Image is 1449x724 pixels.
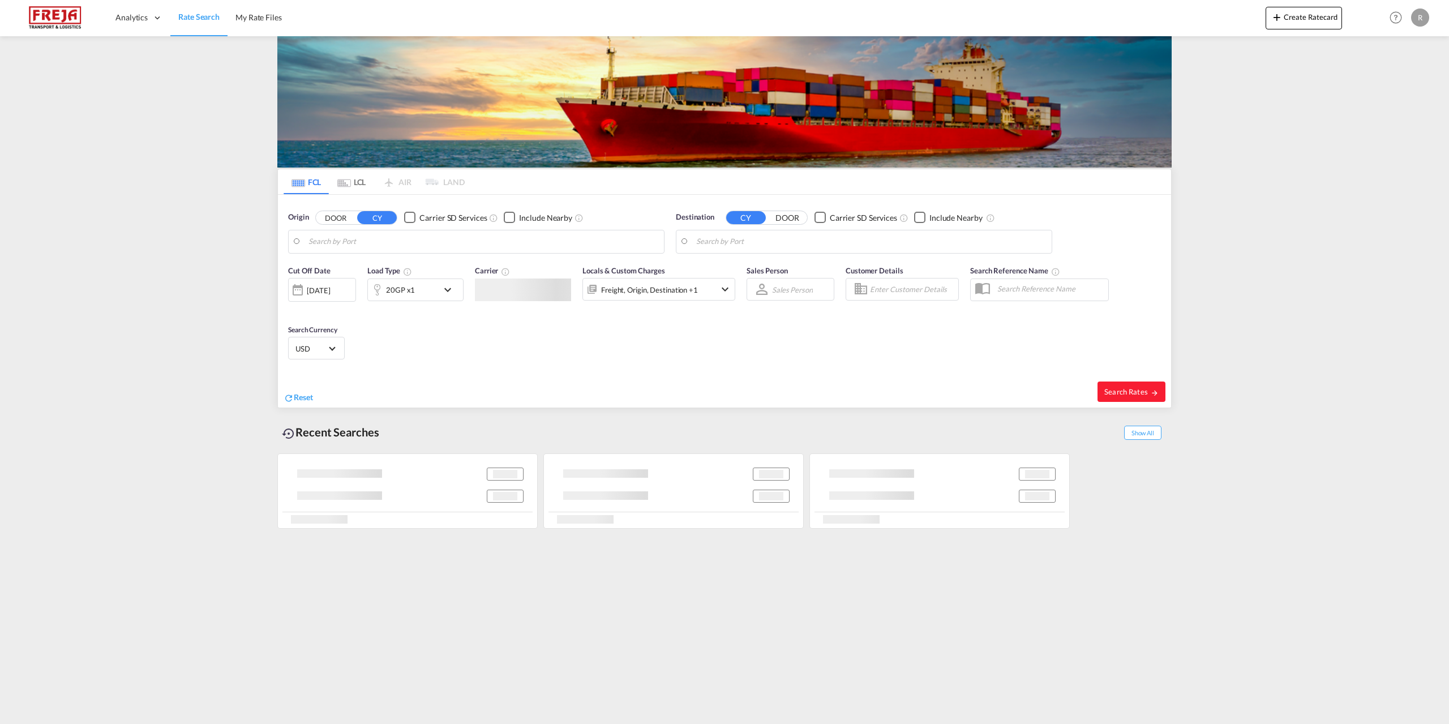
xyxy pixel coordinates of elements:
span: Cut Off Date [288,266,331,275]
md-datepicker: Select [288,301,297,316]
md-icon: icon-chevron-down [441,283,460,297]
md-icon: Your search will be saved by the below given name [1051,267,1060,276]
md-checkbox: Checkbox No Ink [404,212,487,224]
button: CY [726,211,766,224]
md-select: Sales Person [771,281,814,298]
div: Recent Searches [277,419,384,445]
div: Freight Origin Destination Factory Stuffing [601,282,698,298]
md-icon: Unchecked: Search for CY (Container Yard) services for all selected carriers.Checked : Search for... [899,213,908,222]
div: icon-refreshReset [284,392,313,404]
span: Destination [676,212,714,223]
md-icon: Unchecked: Search for CY (Container Yard) services for all selected carriers.Checked : Search for... [489,213,498,222]
md-icon: Unchecked: Ignores neighbouring ports when fetching rates.Checked : Includes neighbouring ports w... [575,213,584,222]
span: Sales Person [747,266,788,275]
div: 20GP x1icon-chevron-down [367,279,464,301]
input: Enter Customer Details [870,281,955,298]
span: My Rate Files [235,12,282,22]
img: LCL+%26+FCL+BACKGROUND.png [277,36,1172,168]
span: Search Currency [288,325,337,334]
button: icon-plus 400-fgCreate Ratecard [1266,7,1342,29]
button: DOOR [316,211,355,224]
span: Analytics [115,12,148,23]
md-select: Select Currency: $ USDUnited States Dollar [294,340,338,357]
md-icon: icon-arrow-right [1151,389,1159,397]
span: USD [295,344,327,354]
div: R [1411,8,1429,27]
div: Include Nearby [929,212,983,224]
img: 586607c025bf11f083711d99603023e7.png [17,5,93,31]
div: Carrier SD Services [419,212,487,224]
span: Rate Search [178,12,220,22]
div: Include Nearby [519,212,572,224]
div: [DATE] [288,278,356,302]
span: Search Rates [1104,387,1159,396]
md-tab-item: LCL [329,169,374,194]
md-icon: icon-backup-restore [282,427,295,440]
input: Search by Port [696,233,1046,250]
div: Origin DOOR CY Checkbox No InkUnchecked: Search for CY (Container Yard) services for all selected... [278,195,1171,408]
md-pagination-wrapper: Use the left and right arrow keys to navigate between tabs [284,169,465,194]
md-checkbox: Checkbox No Ink [914,212,983,224]
span: Load Type [367,266,412,275]
div: Freight Origin Destination Factory Stuffingicon-chevron-down [582,278,735,301]
md-checkbox: Checkbox No Ink [504,212,572,224]
span: Locals & Custom Charges [582,266,665,275]
input: Search by Port [308,233,658,250]
md-icon: icon-plus 400-fg [1270,10,1284,24]
span: Carrier [475,266,510,275]
md-icon: icon-chevron-down [718,282,732,296]
span: Show All [1124,426,1161,440]
input: Search Reference Name [992,280,1108,297]
span: Help [1386,8,1405,27]
span: Customer Details [846,266,903,275]
md-icon: icon-refresh [284,393,294,403]
md-icon: The selected Trucker/Carrierwill be displayed in the rate results If the rates are from another f... [501,267,510,276]
div: Help [1386,8,1411,28]
md-tab-item: FCL [284,169,329,194]
span: Origin [288,212,308,223]
div: [DATE] [307,285,330,295]
span: Search Reference Name [970,266,1060,275]
div: Carrier SD Services [830,212,897,224]
div: 20GP x1 [386,282,415,298]
md-icon: icon-information-outline [403,267,412,276]
button: DOOR [768,211,807,224]
button: Search Ratesicon-arrow-right [1098,382,1165,402]
md-icon: Unchecked: Ignores neighbouring ports when fetching rates.Checked : Includes neighbouring ports w... [986,213,995,222]
span: Reset [294,392,313,402]
md-checkbox: Checkbox No Ink [814,212,897,224]
button: CY [357,211,397,224]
